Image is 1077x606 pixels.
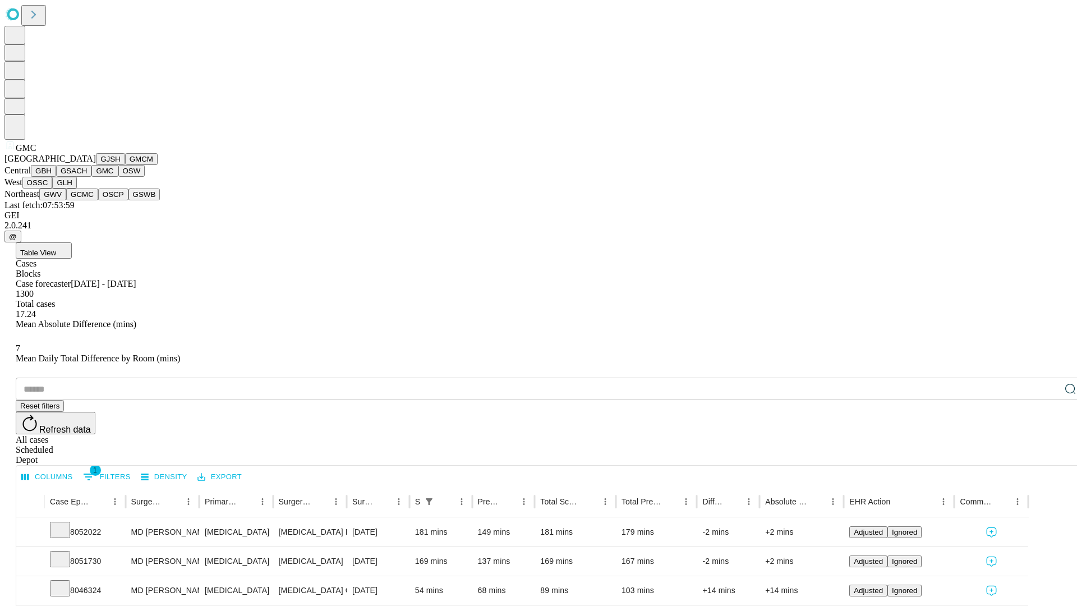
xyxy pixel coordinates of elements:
button: Menu [1010,494,1025,509]
span: 7 [16,343,20,353]
button: Sort [725,494,741,509]
div: Total Scheduled Duration [540,497,581,506]
button: GBH [31,165,56,177]
span: 17.24 [16,309,36,319]
span: Adjusted [854,586,883,595]
span: Central [4,166,31,175]
div: +14 mins [702,576,754,605]
span: Ignored [892,557,917,566]
div: Case Epic Id [50,497,90,506]
div: Scheduled In Room Duration [415,497,420,506]
div: 137 mins [478,547,530,576]
span: Total cases [16,299,55,309]
span: [DATE] - [DATE] [71,279,136,288]
button: GWV [39,189,66,200]
button: Menu [391,494,407,509]
button: Sort [582,494,597,509]
span: Adjusted [854,557,883,566]
button: GMC [91,165,118,177]
button: Sort [239,494,255,509]
button: Adjusted [849,526,887,538]
div: Absolute Difference [765,497,808,506]
div: MD [PERSON_NAME] [PERSON_NAME] Md [131,547,194,576]
button: Adjusted [849,585,887,596]
span: [GEOGRAPHIC_DATA] [4,154,96,163]
span: GMC [16,143,36,153]
span: Last fetch: 07:53:59 [4,200,75,210]
div: [MEDICAL_DATA] [205,547,267,576]
div: GEI [4,210,1073,221]
span: Mean Daily Total Difference by Room (mins) [16,353,180,363]
button: Select columns [19,469,76,486]
div: 68 mins [478,576,530,605]
button: OSCP [98,189,128,200]
button: GCMC [66,189,98,200]
button: Table View [16,242,72,259]
button: GMCM [125,153,158,165]
div: Surgeon Name [131,497,164,506]
button: GSWB [128,189,160,200]
button: Menu [107,494,123,509]
span: Case forecaster [16,279,71,288]
button: Sort [312,494,328,509]
button: Ignored [887,585,922,596]
button: @ [4,231,21,242]
span: Ignored [892,586,917,595]
button: Menu [678,494,694,509]
button: Show filters [80,468,134,486]
div: [MEDICAL_DATA] [205,576,267,605]
div: [DATE] [352,518,404,547]
span: Table View [20,249,56,257]
button: Sort [809,494,825,509]
div: Total Predicted Duration [622,497,662,506]
button: Menu [255,494,270,509]
button: Menu [181,494,196,509]
button: Sort [91,494,107,509]
button: Expand [22,552,39,572]
span: 1300 [16,289,34,299]
span: Reset filters [20,402,59,410]
div: Primary Service [205,497,237,506]
button: Reset filters [16,400,64,412]
span: Mean Absolute Difference (mins) [16,319,136,329]
button: Menu [516,494,532,509]
button: Menu [936,494,951,509]
div: [MEDICAL_DATA] DIAGNOSTIC [279,518,341,547]
button: Density [138,469,190,486]
div: Difference [702,497,724,506]
button: Menu [825,494,841,509]
button: Sort [375,494,391,509]
div: -2 mins [702,547,754,576]
div: [MEDICAL_DATA] GREATER THAN 50SQ CM [279,576,341,605]
span: Northeast [4,189,39,199]
button: Adjusted [849,555,887,567]
span: 1 [90,465,101,476]
div: [DATE] [352,576,404,605]
div: -2 mins [702,518,754,547]
span: @ [9,232,17,241]
div: +14 mins [765,576,838,605]
button: Menu [597,494,613,509]
div: 8046324 [50,576,120,605]
div: 54 mins [415,576,467,605]
button: GSACH [56,165,91,177]
span: West [4,177,22,187]
div: Surgery Name [279,497,311,506]
button: Ignored [887,555,922,567]
div: 2.0.241 [4,221,1073,231]
div: [DATE] [352,547,404,576]
div: 103 mins [622,576,692,605]
div: 181 mins [540,518,610,547]
span: Adjusted [854,528,883,536]
button: Refresh data [16,412,95,434]
button: Expand [22,581,39,601]
button: Show filters [421,494,437,509]
button: Sort [438,494,454,509]
button: Menu [328,494,344,509]
span: Refresh data [39,425,91,434]
div: 169 mins [540,547,610,576]
div: Comments [960,497,992,506]
button: Sort [500,494,516,509]
div: EHR Action [849,497,890,506]
div: 167 mins [622,547,692,576]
